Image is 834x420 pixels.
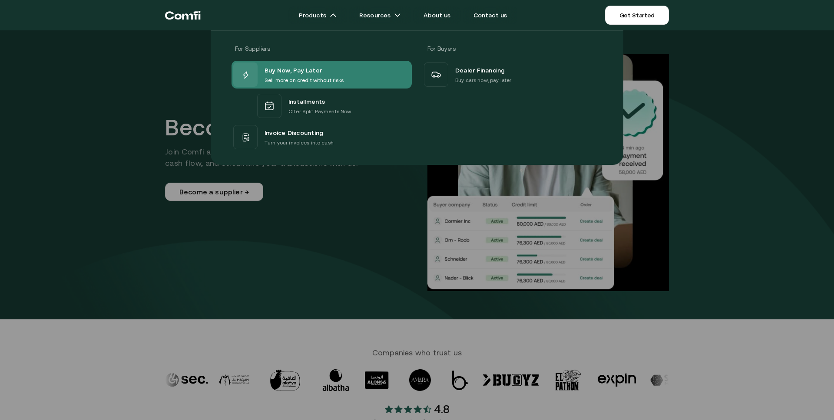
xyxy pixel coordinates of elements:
p: Turn your invoices into cash [265,138,334,147]
img: arrow icons [394,12,401,19]
a: InstallmentsOffer Split Payments Now [232,89,412,123]
a: Resourcesarrow icons [349,7,411,24]
span: Invoice Discounting [265,127,323,138]
img: arrow icons [330,12,337,19]
a: Contact us [463,7,518,24]
span: For Suppliers [235,45,270,52]
a: Productsarrow icons [288,7,347,24]
span: For Buyers [427,45,456,52]
a: Invoice DiscountingTurn your invoices into cash [232,123,412,151]
a: Return to the top of the Comfi home page [165,2,201,28]
a: Get Started [605,6,669,25]
a: Dealer FinancingBuy cars now, pay later [422,61,602,89]
p: Sell more on credit without risks [265,76,344,85]
p: Buy cars now, pay later [455,76,511,85]
span: Buy Now, Pay Later [265,65,322,76]
a: Buy Now, Pay LaterSell more on credit without risks [232,61,412,89]
span: Installments [288,96,325,107]
p: Offer Split Payments Now [288,107,351,116]
a: About us [413,7,461,24]
span: Dealer Financing [455,65,505,76]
